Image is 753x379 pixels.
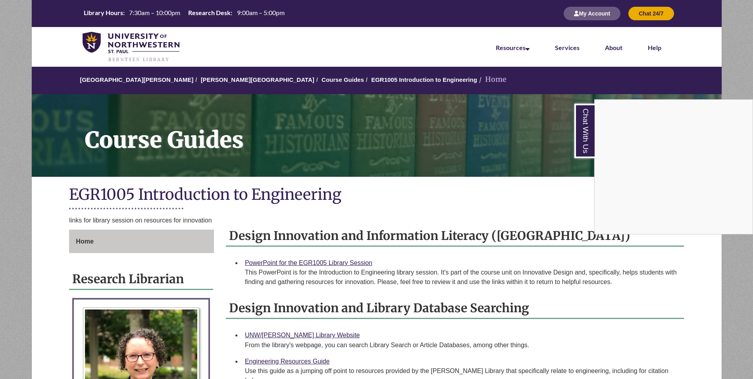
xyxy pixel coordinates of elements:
iframe: Chat Widget [595,100,753,234]
a: About [605,44,622,51]
a: Resources [496,44,530,51]
a: Chat With Us [574,104,595,158]
div: Chat With Us [594,99,753,234]
img: UNWSP Library Logo [83,32,180,63]
a: Services [555,44,580,51]
a: Help [648,44,661,51]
